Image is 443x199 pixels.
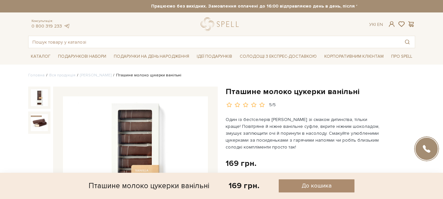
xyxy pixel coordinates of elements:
span: Каталог [28,51,53,62]
a: logo [201,17,242,31]
img: Пташине молоко цукерки ванільні [31,89,48,106]
div: 5/5 [269,102,276,108]
span: До кошика [302,182,332,189]
span: Про Spell [389,51,415,62]
input: Пошук товару у каталозі [29,36,400,48]
a: Головна [28,73,45,78]
a: telegram [64,23,70,29]
button: До кошика [279,179,354,192]
a: 0 800 319 233 [31,23,62,29]
a: Вся продукція [49,73,75,78]
span: | [375,22,376,27]
button: Пошук товару у каталозі [400,36,415,48]
a: [PERSON_NAME] [80,73,111,78]
a: Корпоративним клієнтам [322,51,386,62]
a: Солодощі з експрес-доставкою [237,51,319,62]
div: Пташине молоко цукерки ванільні [89,179,209,192]
img: Пташине молоко цукерки ванільні [31,114,48,131]
a: En [377,22,383,27]
span: Подарункові набори [55,51,109,62]
span: Консультація: [31,19,70,23]
div: Ук [369,22,383,28]
p: Один із бестселерів [PERSON_NAME] зі смаком дитинства, тільки краще! Повітряне й ніжне ванільне с... [226,116,379,150]
div: 169 грн. [226,158,256,169]
li: Пташине молоко цукерки ванільні [111,72,181,78]
span: Ідеї подарунків [194,51,235,62]
div: 169 грн. [229,181,259,191]
span: Подарунки на День народження [111,51,192,62]
h1: Пташине молоко цукерки ванільні [226,87,415,97]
